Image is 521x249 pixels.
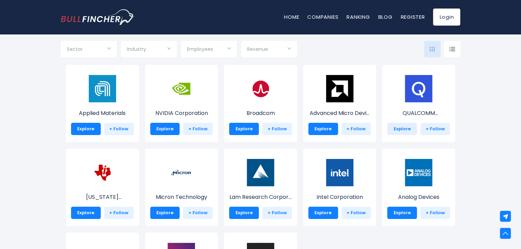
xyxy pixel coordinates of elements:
[229,88,292,117] a: Broadcom
[71,193,134,201] p: Texas Instruments Incorporated
[326,75,353,102] img: AMD.png
[387,109,450,117] p: QUALCOMM Incorporated
[400,13,425,20] a: Register
[229,193,292,201] p: Lam Research Corporation
[127,46,146,52] span: Industry
[308,123,338,135] a: Explore
[71,172,134,201] a: [US_STATE] Instruments I...
[229,123,259,135] a: Explore
[89,75,116,102] img: AMAT.png
[150,193,213,201] p: Micron Technology
[326,159,353,186] img: INTC.png
[183,207,213,219] a: + Follow
[387,88,450,117] a: QUALCOMM Incorporat...
[168,75,195,102] img: NVDA.png
[449,47,455,52] img: icon-comp-list-view.svg
[308,172,371,201] a: Intel Corporation
[308,193,371,201] p: Intel Corporation
[430,47,435,52] img: icon-comp-grid.svg
[150,109,213,117] p: NVIDIA Corporation
[67,44,111,56] input: Selection
[67,46,83,52] span: Sector
[150,88,213,117] a: NVIDIA Corporation
[247,159,274,186] img: LRCX.png
[341,207,371,219] a: + Follow
[387,123,417,135] a: Explore
[104,207,134,219] a: + Follow
[150,207,180,219] a: Explore
[387,207,417,219] a: Explore
[387,172,450,201] a: Analog Devices
[387,193,450,201] p: Analog Devices
[308,207,338,219] a: Explore
[308,88,371,117] a: Advanced Micro Devi...
[229,172,292,201] a: Lam Research Corpor...
[89,159,116,186] img: TXN.png
[378,13,392,20] a: Blog
[187,44,231,56] input: Selection
[307,13,338,20] a: Companies
[341,123,371,135] a: + Follow
[420,207,450,219] a: + Follow
[420,123,450,135] a: + Follow
[187,46,213,52] span: Employees
[433,9,460,26] a: Login
[229,109,292,117] p: Broadcom
[150,123,180,135] a: Explore
[61,9,135,25] img: Bullfincher logo
[71,109,134,117] p: Applied Materials
[71,207,101,219] a: Explore
[262,123,292,135] a: + Follow
[71,123,101,135] a: Explore
[347,13,370,20] a: Ranking
[262,207,292,219] a: + Follow
[247,75,274,102] img: AVGO.png
[247,46,268,52] span: Revenue
[405,159,432,186] img: ADI.png
[229,207,259,219] a: Explore
[308,109,371,117] p: Advanced Micro Devices
[405,75,432,102] img: QCOM.png
[127,44,171,56] input: Selection
[61,9,134,25] a: Go to homepage
[71,88,134,117] a: Applied Materials
[150,172,213,201] a: Micron Technology
[247,44,291,56] input: Selection
[284,13,299,20] a: Home
[168,159,195,186] img: MU.png
[183,123,213,135] a: + Follow
[104,123,134,135] a: + Follow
